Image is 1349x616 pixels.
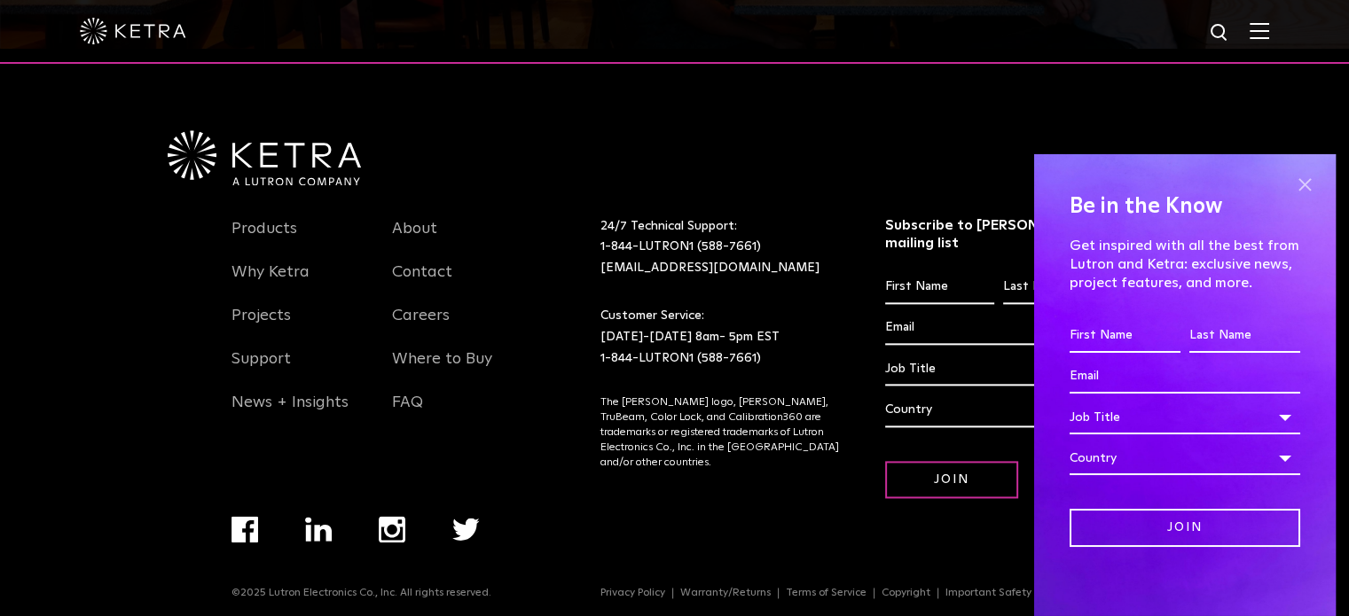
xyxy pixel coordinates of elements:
[452,518,480,541] img: twitter
[231,262,310,303] a: Why Ketra
[1070,401,1300,434] div: Job Title
[938,588,1100,598] a: Important Safety Information
[874,588,938,598] a: Copyright
[1070,237,1300,292] p: Get inspired with all the best from Lutron and Ketra: exclusive news, project features, and more.
[392,216,527,433] div: Navigation Menu
[1070,509,1300,547] input: Join
[593,588,673,598] a: Privacy Policy
[392,393,423,433] a: FAQ
[392,306,450,347] a: Careers
[231,516,258,542] img: facebook
[305,517,333,542] img: linkedin
[80,18,186,44] img: ketra-logo-2019-white
[231,216,366,433] div: Navigation Menu
[885,311,1113,345] input: Email
[1250,22,1269,39] img: Hamburger%20Nav.svg
[1070,190,1300,223] h4: Be in the Know
[1189,319,1300,353] input: Last Name
[231,219,297,260] a: Products
[600,216,841,279] p: 24/7 Technical Support:
[231,349,291,390] a: Support
[600,395,841,470] p: The [PERSON_NAME] logo, [PERSON_NAME], TruBeam, Color Lock, and Calibration360 are trademarks or ...
[600,352,761,364] a: 1-844-LUTRON1 (588-7661)
[600,240,761,253] a: 1-844-LUTRON1 (588-7661)
[1070,319,1180,353] input: First Name
[392,349,492,390] a: Where to Buy
[885,270,994,304] input: First Name
[392,262,452,303] a: Contact
[231,587,491,599] p: ©2025 Lutron Electronics Co., Inc. All rights reserved.
[231,393,349,433] a: News + Insights
[885,352,1113,386] div: Job Title
[379,516,405,542] img: instagram
[1070,441,1300,475] div: Country
[231,306,291,347] a: Projects
[885,393,1113,426] div: Country
[1070,360,1300,394] input: Email
[1209,22,1231,44] img: search icon
[600,261,820,274] a: [EMAIL_ADDRESS][DOMAIN_NAME]
[600,587,1118,599] div: Navigation Menu
[885,216,1113,253] h3: Subscribe to [PERSON_NAME]’s mailing list
[885,461,1018,499] input: Join
[779,588,874,598] a: Terms of Service
[600,306,841,369] p: Customer Service: [DATE]-[DATE] 8am- 5pm EST
[1003,270,1112,304] input: Last Name
[168,130,361,185] img: Ketra-aLutronCo_White_RGB
[231,516,527,587] div: Navigation Menu
[673,588,779,598] a: Warranty/Returns
[392,219,437,260] a: About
